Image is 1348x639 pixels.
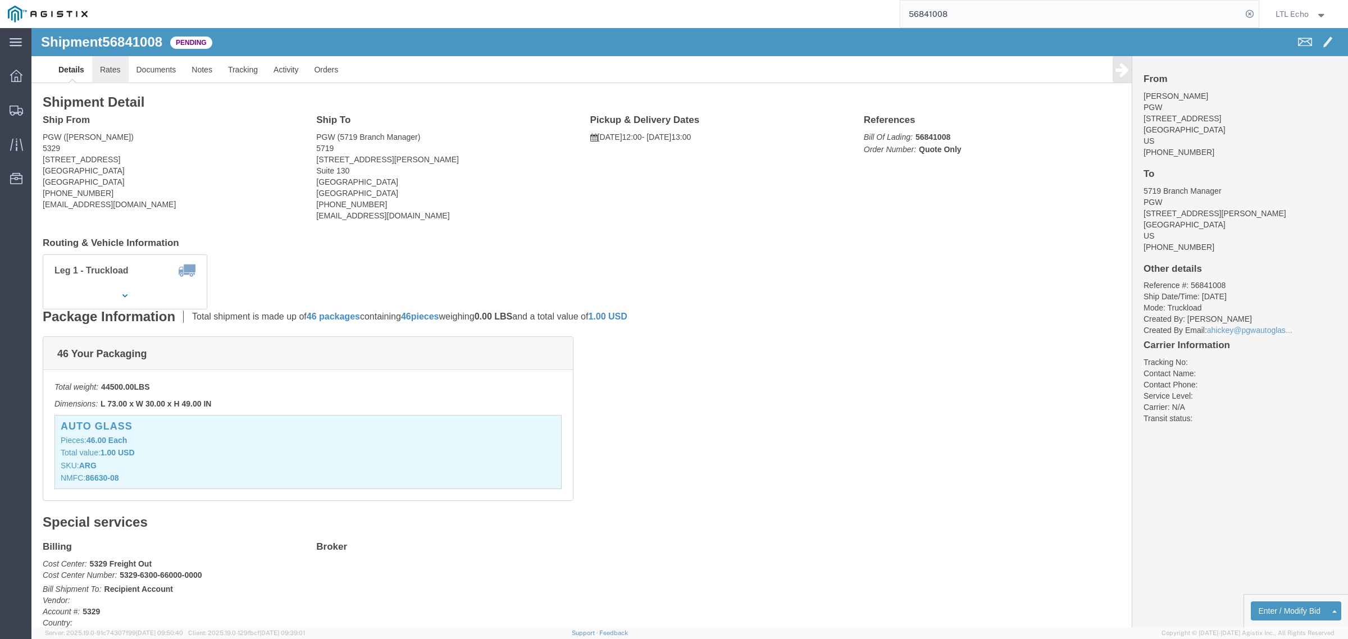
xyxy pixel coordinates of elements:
iframe: FS Legacy Container [31,28,1348,627]
img: logo [8,6,88,22]
span: Client: 2025.19.0-129fbcf [188,629,305,636]
a: Support [572,629,600,636]
span: [DATE] 09:50:40 [136,629,183,636]
a: Feedback [599,629,628,636]
button: LTL Echo [1275,7,1332,21]
span: [DATE] 09:39:01 [259,629,305,636]
span: Server: 2025.19.0-91c74307f99 [45,629,183,636]
span: Copyright © [DATE]-[DATE] Agistix Inc., All Rights Reserved [1162,628,1335,638]
span: LTL Echo [1276,8,1309,20]
input: Search for shipment number, reference number [900,1,1242,28]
